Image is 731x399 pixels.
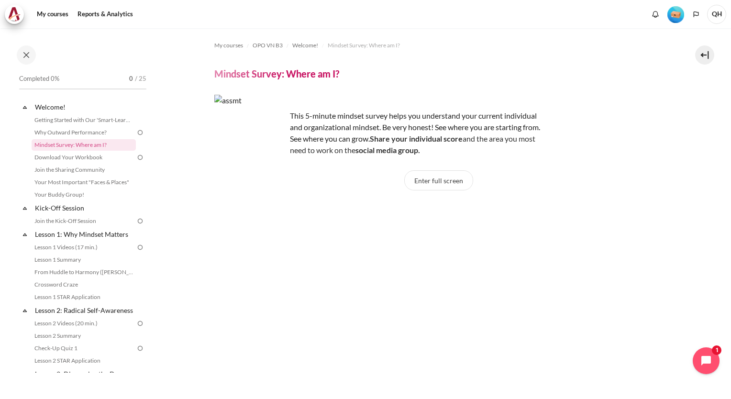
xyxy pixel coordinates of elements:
[290,134,535,155] span: and the area you most need to work o
[20,306,30,315] span: Collapse
[5,5,29,24] a: Architeck Architeck
[253,40,283,51] a: OPO VN B3
[32,114,136,126] a: Getting Started with Our 'Smart-Learning' Platform
[136,153,144,162] img: To do
[33,228,136,241] a: Lesson 1: Why Mindset Matters
[667,6,684,23] img: Level #1
[214,40,243,51] a: My courses
[292,41,318,50] span: Welcome!
[136,243,144,252] img: To do
[33,100,136,113] a: Welcome!
[707,5,726,24] span: QH
[664,5,688,23] a: Level #1
[328,40,400,51] a: Mindset Survey: Where am I?
[370,134,463,143] strong: Share your individual score
[33,304,136,317] a: Lesson 2: Radical Self-Awareness
[32,254,136,266] a: Lesson 1 Summary
[32,139,136,151] a: Mindset Survey: Where am I?
[253,41,283,50] span: OPO VN B3
[20,102,30,112] span: Collapse
[136,217,144,225] img: To do
[32,152,136,163] a: Download Your Workbook
[33,5,72,24] a: My courses
[32,189,136,200] a: Your Buddy Group!
[32,266,136,278] a: From Huddle to Harmony ([PERSON_NAME]'s Story)
[135,74,146,84] span: / 25
[292,40,318,51] a: Welcome!
[32,318,136,329] a: Lesson 2 Videos (20 min.)
[339,145,420,155] span: n the
[20,369,30,379] span: Collapse
[32,164,136,176] a: Join the Sharing Community
[32,291,136,303] a: Lesson 1 STAR Application
[74,5,136,24] a: Reports & Analytics
[214,41,243,50] span: My courses
[32,242,136,253] a: Lesson 1 Videos (17 min.)
[33,367,136,380] a: Lesson 3: Diagnosing the Drama
[214,38,663,53] nav: Navigation bar
[136,128,144,137] img: To do
[707,5,726,24] a: User menu
[20,230,30,239] span: Collapse
[689,7,703,22] button: Languages
[214,110,549,156] p: This 5-minute mindset survey helps you understand your current individual and organizational mind...
[667,5,684,23] div: Level #1
[32,330,136,342] a: Lesson 2 Summary
[32,279,136,290] a: Crossword Craze
[32,177,136,188] a: Your Most Important "Faces & Places"
[129,74,133,84] span: 0
[8,7,21,22] img: Architeck
[33,201,136,214] a: Kick-Off Session
[355,145,420,155] strong: social media group.
[404,170,473,190] button: Enter full screen
[328,41,400,50] span: Mindset Survey: Where am I?
[32,127,136,138] a: Why Outward Performance?
[214,95,286,166] img: assmt
[20,203,30,213] span: Collapse
[32,215,136,227] a: Join the Kick-Off Session
[19,74,59,84] span: Completed 0%
[214,67,339,80] h4: Mindset Survey: Where am I?
[648,7,663,22] div: Show notification window with no new notifications
[136,319,144,328] img: To do
[32,355,136,366] a: Lesson 2 STAR Application
[136,344,144,353] img: To do
[32,343,136,354] a: Check-Up Quiz 1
